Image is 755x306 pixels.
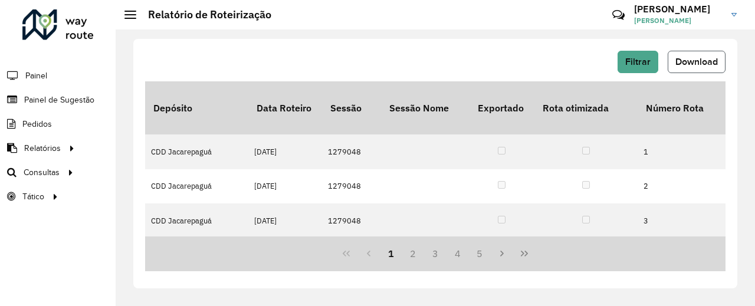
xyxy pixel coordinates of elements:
span: Painel de Sugestão [24,94,94,106]
td: CDD Jacarepaguá [145,203,248,238]
span: Relatórios [24,142,61,154]
th: Número Rota [638,81,726,134]
button: 2 [402,242,424,265]
span: Download [675,57,718,67]
button: 5 [469,242,491,265]
h2: Relatório de Roteirização [136,8,271,21]
td: CDD Jacarepaguá [145,134,248,169]
td: [DATE] [248,203,322,238]
td: [DATE] [248,169,322,203]
td: [DATE] [248,134,322,169]
th: Sessão [322,81,381,134]
button: 3 [424,242,447,265]
button: 4 [447,242,469,265]
a: Contato Rápido [606,2,631,28]
th: Sessão Nome [381,81,470,134]
td: 1279048 [322,169,381,203]
td: 1 [638,134,726,169]
td: 3 [638,203,726,238]
th: Exportado [470,81,534,134]
td: CDD Jacarepaguá [145,169,248,203]
span: Consultas [24,166,60,179]
th: Data Roteiro [248,81,322,134]
th: Depósito [145,81,248,134]
td: 1279048 [322,134,381,169]
td: 1279048 [322,203,381,238]
button: Last Page [513,242,536,265]
span: Tático [22,190,44,203]
th: Rota otimizada [534,81,638,134]
button: 1 [380,242,402,265]
button: Next Page [491,242,513,265]
span: Pedidos [22,118,52,130]
span: Filtrar [625,57,651,67]
span: [PERSON_NAME] [634,15,723,26]
button: Download [668,51,726,73]
button: Filtrar [618,51,658,73]
span: Painel [25,70,47,82]
h3: [PERSON_NAME] [634,4,723,15]
td: 2 [638,169,726,203]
